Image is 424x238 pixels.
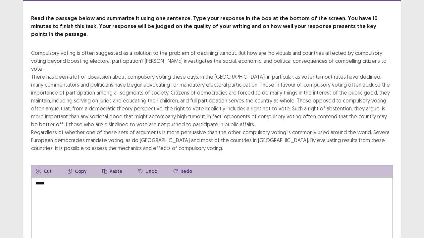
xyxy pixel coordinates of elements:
[31,49,393,152] div: Compulsory voting is often suggested as a solution to the problem of declining turnout. But how a...
[31,165,57,177] button: Cut
[97,165,128,177] button: Paste
[62,165,92,177] button: Copy
[168,165,197,177] button: Redo
[31,15,393,38] p: Read the passage below and summarize it using one sentence. Type your response in the box at the ...
[133,165,163,177] button: Undo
